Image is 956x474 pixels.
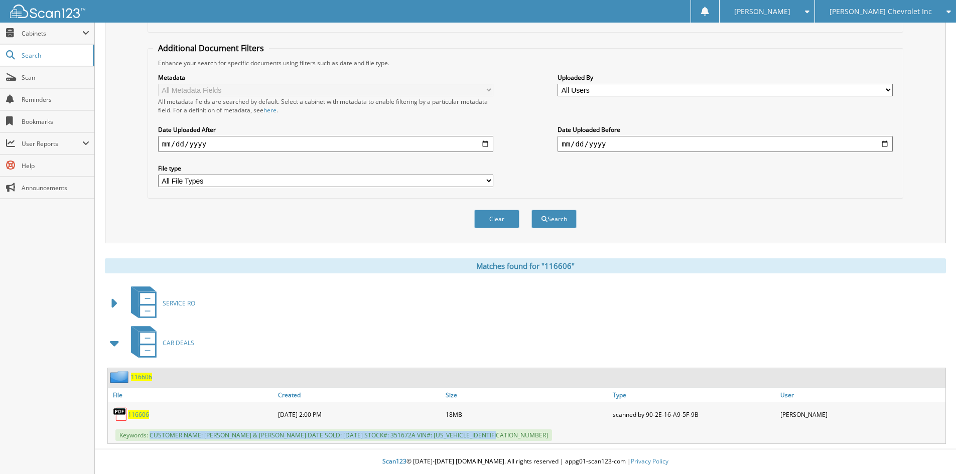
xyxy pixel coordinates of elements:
input: start [158,136,493,152]
span: [PERSON_NAME] Chevrolet Inc [830,9,932,15]
legend: Additional Document Filters [153,43,269,54]
div: [DATE] 2:00 PM [276,404,443,424]
span: Scan [22,73,89,82]
a: 116606 [131,373,152,381]
label: Uploaded By [558,73,893,82]
img: folder2.png [110,371,131,383]
a: Privacy Policy [631,457,668,465]
div: © [DATE]-[DATE] [DOMAIN_NAME]. All rights reserved | appg01-scan123-com | [95,449,956,474]
button: Clear [474,210,519,228]
img: scan123-logo-white.svg [10,5,85,18]
span: CAR DEALS [163,339,194,347]
a: Type [610,388,778,402]
img: PDF.png [113,407,128,422]
span: User Reports [22,139,82,148]
span: Help [22,162,89,170]
span: [PERSON_NAME] [734,9,790,15]
input: end [558,136,893,152]
label: Metadata [158,73,493,82]
div: Enhance your search for specific documents using filters such as date and file type. [153,59,898,67]
div: scanned by 90-2E-16-A9-5F-9B [610,404,778,424]
label: Date Uploaded Before [558,125,893,134]
label: File type [158,164,493,173]
iframe: Chat Widget [906,426,956,474]
a: here [263,106,277,114]
span: Announcements [22,184,89,192]
a: CAR DEALS [125,323,194,363]
span: Cabinets [22,29,82,38]
a: 116606 [128,410,149,419]
label: Date Uploaded After [158,125,493,134]
span: Keywords: CUSTOMER NAME: [PERSON_NAME] & [PERSON_NAME] DATE SOLD: [DATE] STOCK#: 351672A VIN#: [U... [115,429,552,441]
a: Created [276,388,443,402]
span: Search [22,51,88,60]
a: User [778,388,945,402]
a: Size [443,388,611,402]
a: File [108,388,276,402]
div: 18MB [443,404,611,424]
div: [PERSON_NAME] [778,404,945,424]
div: Matches found for "116606" [105,258,946,273]
div: All metadata fields are searched by default. Select a cabinet with metadata to enable filtering b... [158,97,493,114]
span: Bookmarks [22,117,89,126]
button: Search [531,210,577,228]
span: SERVICE RO [163,299,195,307]
a: SERVICE RO [125,283,195,323]
span: Reminders [22,95,89,104]
span: Scan123 [382,457,406,465]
